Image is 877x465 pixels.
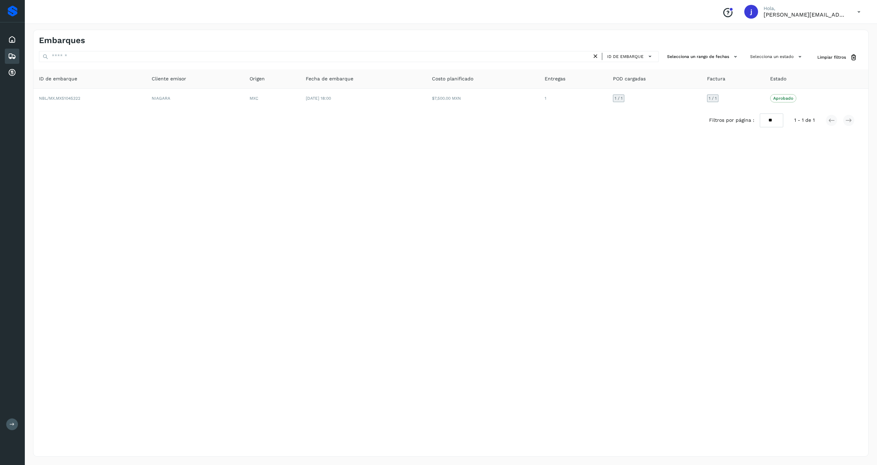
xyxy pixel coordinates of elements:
div: Inicio [5,32,19,47]
span: ID de embarque [607,53,644,60]
td: NIAGARA [146,89,244,108]
span: 1 / 1 [615,96,623,100]
div: Embarques [5,49,19,64]
td: MXC [244,89,300,108]
button: Selecciona un estado [747,51,806,62]
span: Origen [250,75,265,82]
span: Entregas [545,75,565,82]
span: Filtros por página : [709,117,754,124]
span: NBL/MX.MX51045322 [39,96,80,101]
span: 1 - 1 de 1 [794,117,815,124]
span: 1 / 1 [709,96,717,100]
p: Aprobado [773,96,793,101]
p: jose.garciag@larmex.com [764,11,846,18]
span: Limpiar filtros [817,54,846,60]
span: Estado [770,75,786,82]
button: Limpiar filtros [812,51,863,64]
span: Factura [707,75,725,82]
td: $7,500.00 MXN [426,89,539,108]
button: Selecciona un rango de fechas [664,51,742,62]
div: Cuentas por cobrar [5,65,19,80]
td: 1 [539,89,607,108]
span: [DATE] 18:00 [306,96,331,101]
h4: Embarques [39,36,85,46]
span: Costo planificado [432,75,473,82]
p: Hola, [764,6,846,11]
span: ID de embarque [39,75,77,82]
button: ID de embarque [605,51,656,61]
span: Fecha de embarque [306,75,353,82]
span: Cliente emisor [152,75,186,82]
span: POD cargadas [613,75,646,82]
